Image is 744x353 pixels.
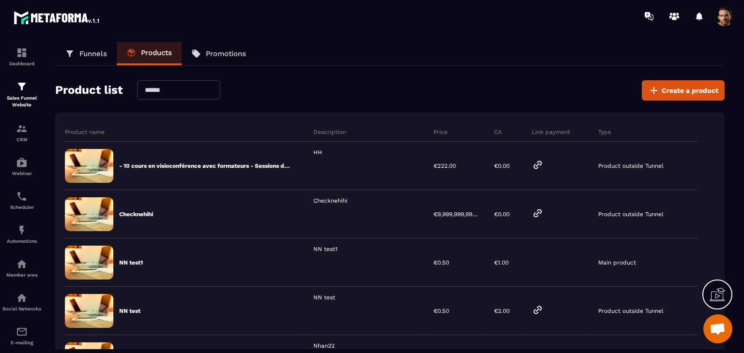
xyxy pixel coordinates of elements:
span: Create a product [662,86,718,95]
p: Webinar [2,171,41,176]
img: automations [16,224,28,236]
p: Checknehihi [119,210,153,218]
a: schedulerschedulerScheduler [2,183,41,217]
p: Social Networks [2,306,41,311]
img: automations [16,258,28,270]
img: formation-default-image.91678625.jpeg [65,246,113,279]
a: automationsautomationsMember area [2,251,41,285]
a: automationsautomationsAutomations [2,217,41,251]
p: Product outside Tunnel [598,211,664,218]
p: Scheduler [2,205,41,210]
img: formation [16,81,28,92]
p: E-mailing [2,340,41,345]
img: automations [16,157,28,168]
p: Product outside Tunnel [598,308,664,314]
a: formationformationSales Funnel Website [2,74,41,116]
p: Promotions [206,49,246,58]
img: email [16,326,28,338]
p: - 10 cours en visioconférence avec formateurs - Sessions d'hypnose en illimité sur 1 an - Modules... [119,162,291,170]
a: Funnels [55,42,117,65]
p: CRM [2,137,41,142]
p: Product outside Tunnel [598,162,664,169]
img: social-network [16,292,28,304]
p: Products [141,48,172,57]
p: NN test [119,307,140,315]
a: formationformationCRM [2,116,41,149]
a: social-networksocial-networkSocial Networks [2,285,41,319]
a: Promotions [182,42,256,65]
p: Funnels [79,49,107,58]
img: formation-default-image.91678625.jpeg [65,294,113,328]
p: Sales Funnel Website [2,95,41,108]
a: Products [117,42,182,65]
p: Member area [2,272,41,278]
p: Dashboard [2,61,41,66]
p: Automations [2,238,41,244]
a: automationsautomationsWebinar [2,149,41,183]
p: Link payment [532,128,570,136]
img: logo [14,9,101,26]
p: Price [434,128,448,136]
img: formation [16,123,28,134]
img: scheduler [16,191,28,202]
p: CA [494,128,502,136]
img: formation [16,47,28,59]
h2: Product list [55,80,123,101]
img: formation-default-image.91678625.jpeg [65,149,113,183]
p: Product name [65,128,105,136]
p: NN test1 [119,259,143,266]
a: formationformationDashboard [2,40,41,74]
button: Create a product [642,80,725,101]
a: Mở cuộc trò chuyện [703,314,732,343]
img: formation-default-image.91678625.jpeg [65,197,113,231]
p: Main product [598,259,636,266]
p: Description [313,128,346,136]
a: emailemailE-mailing [2,319,41,353]
p: Type [598,128,611,136]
